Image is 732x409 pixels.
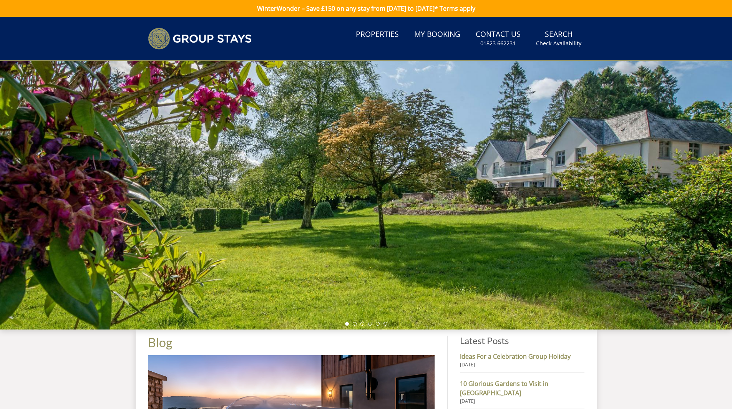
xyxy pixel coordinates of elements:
[148,335,172,350] a: Blog
[480,40,516,47] small: 01823 662231
[460,352,584,368] a: Ideas For a Celebration Group Holiday [DATE]
[473,26,524,51] a: Contact Us01823 662231
[411,26,463,43] a: My Booking
[533,26,584,51] a: SearchCheck Availability
[460,352,584,361] strong: Ideas For a Celebration Group Holiday
[460,335,509,346] a: Latest Posts
[148,28,252,50] img: Group Stays
[460,361,584,368] small: [DATE]
[460,379,584,405] a: 10 Glorious Gardens to Visit in [GEOGRAPHIC_DATA] [DATE]
[536,40,581,47] small: Check Availability
[460,379,584,397] strong: 10 Glorious Gardens to Visit in [GEOGRAPHIC_DATA]
[460,397,584,405] small: [DATE]
[353,26,402,43] a: Properties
